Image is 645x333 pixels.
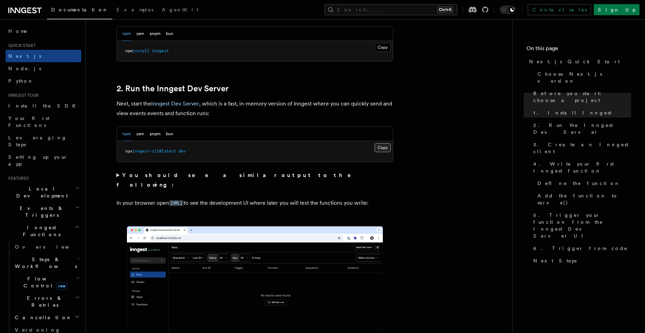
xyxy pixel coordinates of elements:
button: pnpm [150,27,160,41]
span: Quick start [6,43,36,48]
p: In your browser open to see the development UI where later you will test the functions you write: [117,198,393,208]
button: Toggle dark mode [500,6,516,14]
span: Setting up your app [8,154,68,167]
button: Local Development [6,183,81,202]
a: 4. Write your first Inngest function [531,158,631,177]
a: 5. Trigger your function from the Inngest Dev Server UI [531,209,631,242]
span: Leveraging Steps [8,135,67,147]
span: Overview [15,244,86,250]
a: Overview [12,241,81,253]
p: Next, start the , which is a fast, in-memory version of Inngest where you can quickly send and vi... [117,99,393,118]
a: Documentation [47,2,112,19]
button: npm [122,27,131,41]
a: Before you start: choose a project [531,87,631,107]
span: 5. Trigger your function from the Inngest Dev Server UI [533,212,631,239]
button: bun [166,127,173,141]
h4: On this page [526,44,631,55]
a: Home [6,25,81,37]
a: Setting up your app [6,151,81,170]
a: 6. Trigger from code [531,242,631,255]
a: Node.js [6,62,81,75]
span: Next.js [8,53,41,59]
a: Your first Functions [6,112,81,131]
span: Errors & Retries [12,295,75,308]
span: 6. Trigger from code [533,245,628,252]
span: new [56,282,67,290]
span: 4. Write your first Inngest function [533,160,631,174]
span: Choose Next.js version [537,71,631,84]
span: Next Steps [533,257,577,264]
a: AgentKit [158,2,203,19]
span: 3. Create an Inngest client [533,141,631,155]
span: npx [125,149,132,154]
span: Install the SDK [8,103,80,109]
span: Inngest tour [6,93,39,98]
span: inngest-cli@latest [132,149,176,154]
span: Add the function to serve() [537,192,631,206]
button: Inngest Functions [6,221,81,241]
kbd: Ctrl+K [437,6,453,13]
button: Cancellation [12,311,81,324]
span: 1. Install Inngest [533,109,611,116]
span: dev [178,149,186,154]
summary: You should see a similar output to the following: [117,170,393,190]
button: pnpm [150,127,160,141]
a: Choose Next.js version [535,68,631,87]
span: Features [6,176,29,181]
span: Define the function [537,180,620,187]
span: Flow Control [12,275,76,289]
a: 1. Install Inngest [531,107,631,119]
a: Next.js Quick Start [526,55,631,68]
span: Your first Functions [8,115,49,128]
a: Next Steps [531,255,631,267]
span: install [132,48,149,53]
span: Examples [117,7,154,12]
span: Cancellation [12,314,72,321]
button: yarn [136,27,144,41]
button: Copy [375,143,391,152]
strong: You should see a similar output to the following: [117,172,361,188]
a: Examples [112,2,158,19]
a: Inngest Dev Server [151,100,199,107]
span: Before you start: choose a project [533,90,631,104]
button: Search...Ctrl+K [324,4,457,15]
span: Local Development [6,185,75,199]
a: 3. Create an Inngest client [531,138,631,158]
span: Documentation [51,7,108,12]
a: 2. Run the Inngest Dev Server [531,119,631,138]
button: Flow Controlnew [12,272,81,292]
button: bun [166,27,173,41]
span: Node.js [8,66,41,71]
span: Home [8,28,28,35]
span: Next.js Quick Start [529,58,620,65]
button: Steps & Workflows [12,253,81,272]
a: Sign Up [594,4,639,15]
a: Leveraging Steps [6,131,81,151]
button: Events & Triggers [6,202,81,221]
a: Next.js [6,50,81,62]
span: Events & Triggers [6,205,75,219]
span: AgentKit [162,7,199,12]
span: 2. Run the Inngest Dev Server [533,122,631,136]
button: npm [122,127,131,141]
a: 2. Run the Inngest Dev Server [117,84,229,93]
button: yarn [136,127,144,141]
button: Copy [375,43,391,52]
span: inngest [152,48,169,53]
span: Inngest Functions [6,224,75,238]
span: Versioning [15,327,61,333]
a: Contact sales [528,4,591,15]
span: npm [125,48,132,53]
span: Python [8,78,34,84]
a: [URL] [169,200,184,206]
a: Define the function [535,177,631,189]
button: Errors & Retries [12,292,81,311]
a: Add the function to serve() [535,189,631,209]
a: Python [6,75,81,87]
span: Steps & Workflows [12,256,77,270]
a: Install the SDK [6,100,81,112]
